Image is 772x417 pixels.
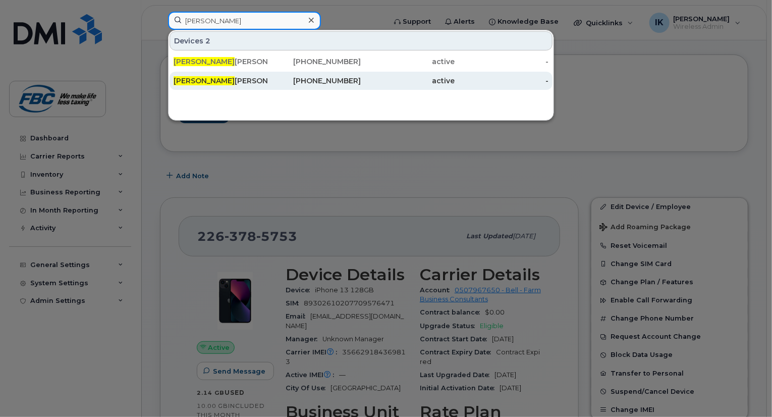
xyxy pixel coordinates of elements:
[170,31,553,50] div: Devices
[174,76,267,86] div: [PERSON_NAME][GEOGRAPHIC_DATA]
[455,57,548,67] div: -
[205,36,210,46] span: 2
[267,76,361,86] div: [PHONE_NUMBER]
[170,53,553,71] a: [PERSON_NAME][PERSON_NAME][GEOGRAPHIC_DATA][PHONE_NUMBER]active-
[174,76,235,85] span: [PERSON_NAME]
[174,57,235,66] span: [PERSON_NAME]
[168,12,321,30] input: Find something...
[361,76,455,86] div: active
[361,57,455,67] div: active
[267,57,361,67] div: [PHONE_NUMBER]
[455,76,548,86] div: -
[170,72,553,90] a: [PERSON_NAME][PERSON_NAME][GEOGRAPHIC_DATA][PHONE_NUMBER]active-
[174,57,267,67] div: [PERSON_NAME][GEOGRAPHIC_DATA]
